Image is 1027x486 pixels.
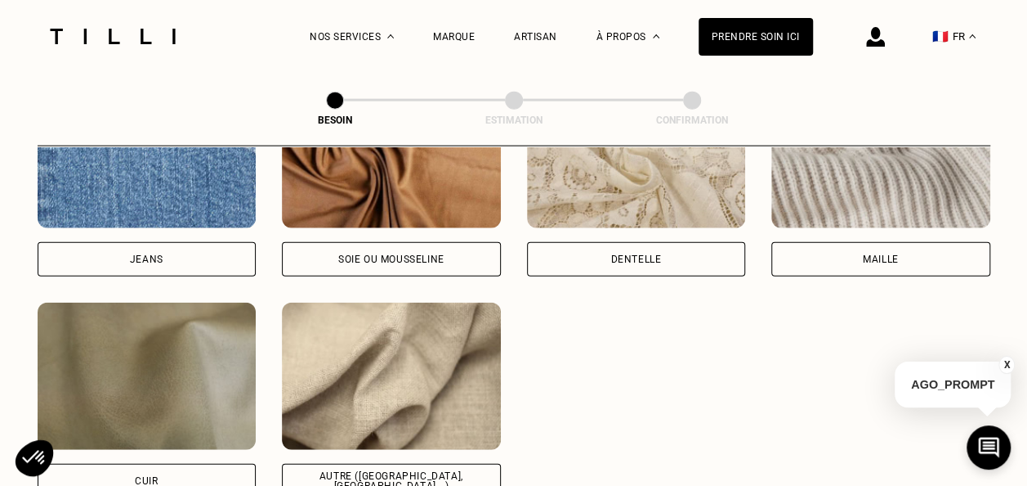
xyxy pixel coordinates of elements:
a: Artisan [514,31,557,43]
div: Maille [863,254,899,264]
div: Dentelle [610,254,661,264]
div: Cuir [135,476,158,486]
img: Tilli retouche vos vêtements en Soie ou mousseline [282,81,501,228]
img: Tilli retouche vos vêtements en Maille [771,81,990,228]
a: Prendre soin ici [699,18,813,56]
img: Tilli retouche vos vêtements en Dentelle [527,81,746,228]
div: Confirmation [610,115,774,126]
img: menu déroulant [969,34,976,38]
div: Soie ou mousseline [338,254,444,264]
div: Jeans [130,254,163,264]
img: Tilli retouche vos vêtements en Jeans [38,81,257,228]
button: X [998,356,1015,374]
div: Estimation [432,115,596,126]
img: icône connexion [866,27,885,47]
div: Besoin [253,115,417,126]
img: Menu déroulant [387,34,394,38]
img: Tilli retouche vos vêtements en Cuir [38,303,257,450]
span: 🇫🇷 [932,29,949,44]
a: Marque [433,31,475,43]
img: Logo du service de couturière Tilli [44,29,181,44]
p: AGO_PROMPT [895,362,1011,407]
img: Tilli retouche vos vêtements en Autre (coton, jersey...) [282,303,501,450]
img: Menu déroulant à propos [653,34,659,38]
